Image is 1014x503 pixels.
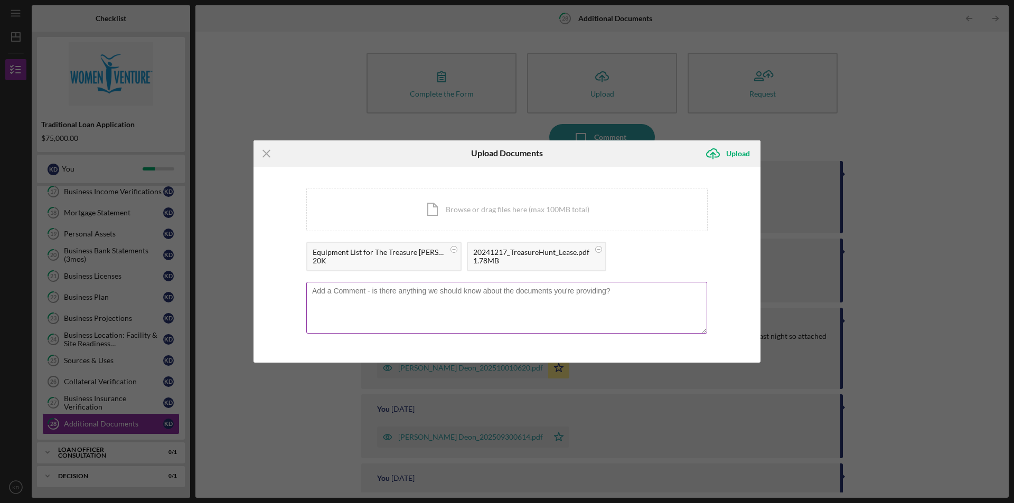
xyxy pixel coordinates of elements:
[313,257,445,265] div: 20K
[313,248,445,257] div: Equipment List for The Treasure [PERSON_NAME] Early Learning Center LLC .xlsx
[726,143,750,164] div: Upload
[471,148,543,158] h6: Upload Documents
[473,257,589,265] div: 1.78MB
[473,248,589,257] div: 20241217_TreasureHunt_Lease.pdf
[700,143,760,164] button: Upload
